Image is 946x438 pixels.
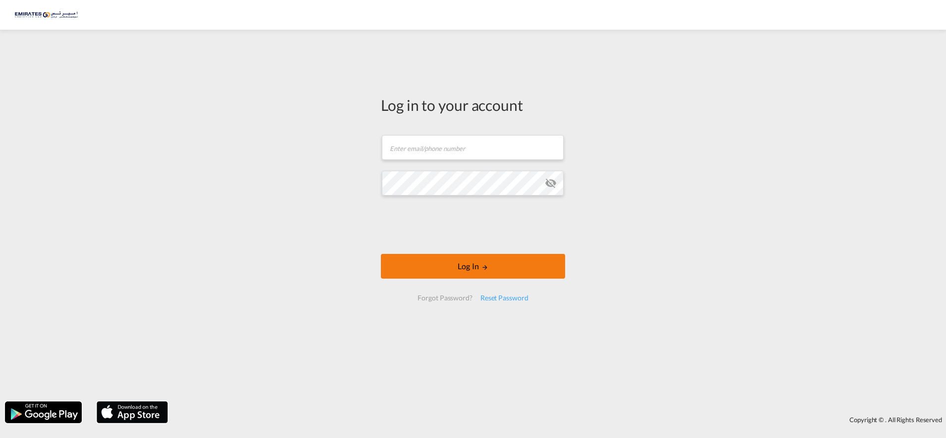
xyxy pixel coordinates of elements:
[476,289,532,307] div: Reset Password
[96,400,169,424] img: apple.png
[382,135,564,160] input: Enter email/phone number
[15,4,82,26] img: c67187802a5a11ec94275b5db69a26e6.png
[173,411,946,428] div: Copyright © . All Rights Reserved
[545,177,557,189] md-icon: icon-eye-off
[398,205,548,244] iframe: reCAPTCHA
[4,400,83,424] img: google.png
[414,289,476,307] div: Forgot Password?
[381,95,565,115] div: Log in to your account
[381,254,565,279] button: LOGIN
